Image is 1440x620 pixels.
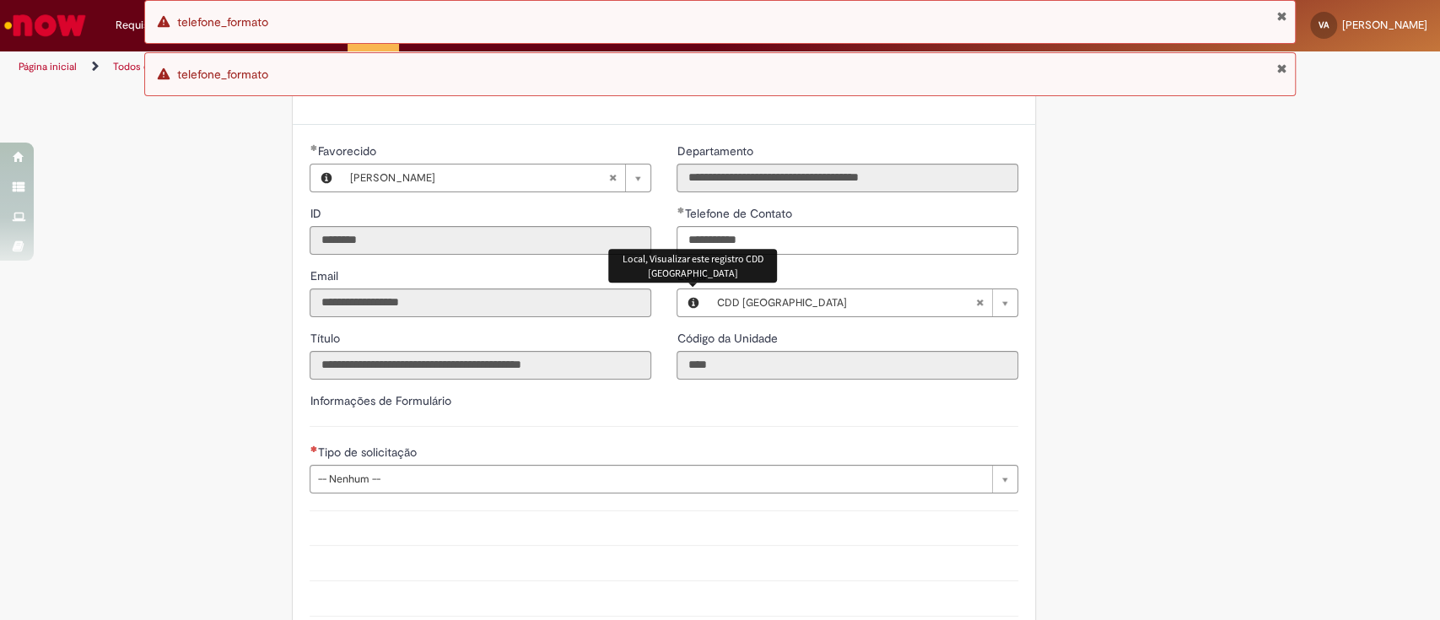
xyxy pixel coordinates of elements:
[113,60,202,73] a: Todos os Catálogos
[716,289,975,316] span: CDD [GEOGRAPHIC_DATA]
[310,331,342,346] span: Somente leitura - Título
[341,164,650,191] a: [PERSON_NAME]Limpar campo Favorecido
[13,51,947,83] ul: Trilhas de página
[677,331,780,346] span: Somente leitura - Código da Unidade
[1319,19,1329,30] span: VA
[310,393,450,408] label: Informações de Formulário
[677,207,684,213] span: Obrigatório Preenchido
[677,351,1018,380] input: Código da Unidade
[310,351,651,380] input: Título
[684,206,795,221] span: Telefone de Contato
[1276,9,1286,23] button: Fechar Notificação
[349,164,608,191] span: [PERSON_NAME]
[708,289,1017,316] a: CDD [GEOGRAPHIC_DATA]Limpar campo Local
[1276,62,1286,75] button: Fechar Notificação
[677,164,1018,192] input: Departamento
[310,144,317,151] span: Obrigatório Preenchido
[677,289,708,316] button: Local, Visualizar este registro CDD Petrópolis
[317,143,379,159] span: Necessários - Favorecido
[310,205,324,222] label: Somente leitura - ID
[310,288,651,317] input: Email
[310,445,317,452] span: Necessários
[677,330,780,347] label: Somente leitura - Código da Unidade
[677,143,756,159] label: Somente leitura - Departamento
[177,67,268,82] span: telefone_formato
[600,164,625,191] abbr: Limpar campo Favorecido
[310,268,341,283] span: Somente leitura - Email
[310,226,651,255] input: ID
[608,249,777,283] div: Local, Visualizar este registro CDD [GEOGRAPHIC_DATA]
[310,330,342,347] label: Somente leitura - Título
[317,466,984,493] span: -- Nenhum --
[967,289,992,316] abbr: Limpar campo Local
[19,60,77,73] a: Página inicial
[317,445,419,460] span: Tipo de solicitação
[310,164,341,191] button: Favorecido, Visualizar este registro Vanio Marques Almeida
[116,17,175,34] span: Requisições
[1342,18,1427,32] span: [PERSON_NAME]
[2,8,89,42] img: ServiceNow
[310,206,324,221] span: Somente leitura - ID
[310,267,341,284] label: Somente leitura - Email
[177,14,268,30] span: telefone_formato
[677,226,1018,255] input: Telefone de Contato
